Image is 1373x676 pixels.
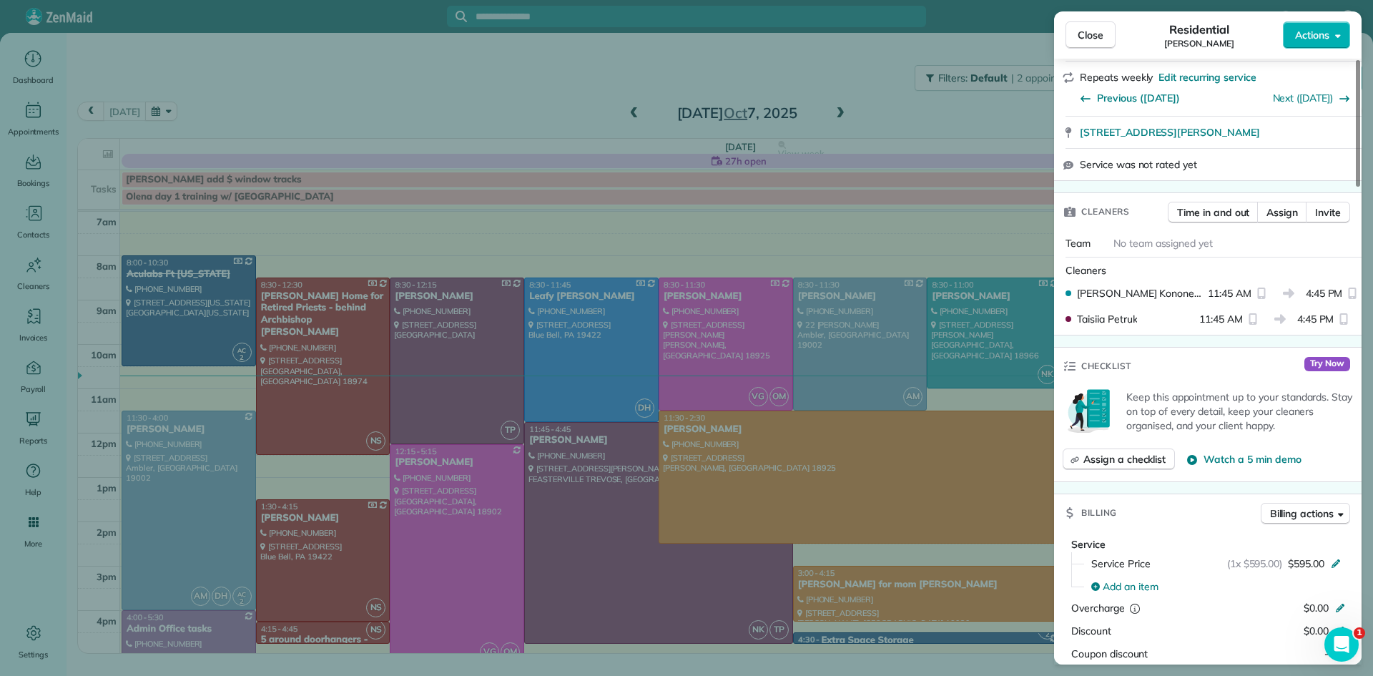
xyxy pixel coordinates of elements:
[1083,575,1350,598] button: Add an item
[1315,205,1341,220] span: Invite
[1186,452,1301,466] button: Watch a 5 min demo
[1270,506,1334,521] span: Billing actions
[1227,557,1283,571] span: (1x $595.00)
[1071,601,1195,615] div: Overcharge
[1097,91,1180,105] span: Previous ([DATE])
[1078,28,1103,42] span: Close
[1063,449,1175,470] button: Assign a checklist
[1080,71,1153,84] span: Repeats weekly
[1273,92,1334,104] a: Next ([DATE])
[1304,624,1329,637] span: $0.00
[1113,237,1213,250] span: No team assigned yet
[1204,452,1301,466] span: Watch a 5 min demo
[1164,38,1234,49] span: [PERSON_NAME]
[1273,91,1351,105] button: Next ([DATE])
[1177,205,1249,220] span: Time in and out
[1103,579,1158,594] span: Add an item
[1080,91,1180,105] button: Previous ([DATE])
[1208,286,1251,300] span: 11:45 AM
[1169,21,1230,38] span: Residential
[1199,312,1243,326] span: 11:45 AM
[1306,286,1343,300] span: 4:45 PM
[1077,312,1137,326] span: Taisiia Petruk
[1091,557,1151,571] span: Service Price
[1077,286,1202,300] span: [PERSON_NAME] Kononenko
[1081,506,1117,520] span: Billing
[1168,202,1259,223] button: Time in and out
[1066,264,1106,277] span: Cleaners
[1266,205,1298,220] span: Assign
[1126,390,1353,433] p: Keep this appointment up to your standards. Stay on top of every detail, keep your cleaners organ...
[1080,125,1260,139] span: [STREET_ADDRESS][PERSON_NAME]
[1081,359,1131,373] span: Checklist
[1080,125,1353,139] a: [STREET_ADDRESS][PERSON_NAME]
[1304,602,1329,614] span: $0.00
[1071,624,1111,637] span: Discount
[1080,157,1197,172] span: Service was not rated yet
[1066,237,1091,250] span: Team
[1295,28,1329,42] span: Actions
[1324,627,1359,662] iframe: Intercom live chat
[1354,627,1365,639] span: 1
[1158,70,1256,84] span: Edit recurring service
[1288,557,1324,571] span: $595.00
[1306,202,1350,223] button: Invite
[1071,538,1106,551] span: Service
[1083,552,1350,575] button: Service Price(1x $595.00)$595.00
[1257,202,1307,223] button: Assign
[1066,21,1116,49] button: Close
[1297,312,1334,326] span: 4:45 PM
[1304,357,1350,371] span: Try Now
[1083,452,1166,466] span: Assign a checklist
[1071,647,1148,660] span: Coupon discount
[1081,205,1129,219] span: Cleaners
